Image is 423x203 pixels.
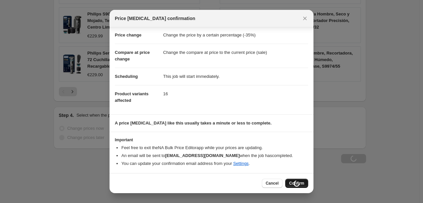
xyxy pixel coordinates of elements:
[115,50,150,61] span: Compare at price change
[115,121,272,125] b: A price [MEDICAL_DATA] like this usually takes a minute or less to complete.
[115,15,195,22] span: Price [MEDICAL_DATA] confirmation
[233,161,249,166] a: Settings
[163,85,308,102] dd: 16
[115,74,138,79] span: Scheduling
[300,14,310,23] button: Close
[262,179,283,188] button: Cancel
[115,91,149,103] span: Product variants affected
[163,44,308,61] dd: Change the compare at price to the current price (sale)
[165,153,240,158] b: [EMAIL_ADDRESS][DOMAIN_NAME]
[121,145,308,151] li: Feel free to exit the NA Bulk Price Editor app while your prices are updating.
[121,152,308,159] li: An email will be sent to when the job has completed .
[163,27,308,44] dd: Change the price by a certain percentage (-35%)
[115,33,141,37] span: Price change
[121,160,308,167] li: You can update your confirmation email address from your .
[266,181,279,186] span: Cancel
[163,68,308,85] dd: This job will start immediately.
[115,137,308,143] h3: Important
